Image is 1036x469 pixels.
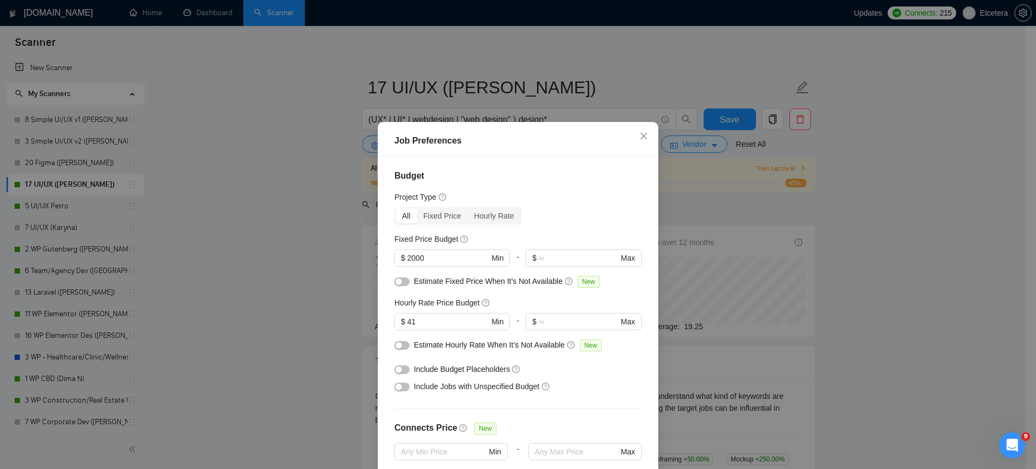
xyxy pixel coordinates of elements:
[639,132,648,140] span: close
[394,191,437,203] h5: Project Type
[396,208,417,223] div: All
[629,122,658,151] button: Close
[621,252,635,264] span: Max
[459,424,468,432] span: question-circle
[532,252,536,264] span: $
[460,235,469,243] span: question-circle
[578,276,599,288] span: New
[468,208,521,223] div: Hourly Rate
[474,423,496,434] span: New
[394,134,642,147] div: Job Preferences
[567,341,576,349] span: question-circle
[492,316,504,328] span: Min
[401,316,405,328] span: $
[401,252,405,264] span: $
[394,422,457,434] h4: Connects Price
[542,382,550,391] span: question-circle
[510,313,526,339] div: -
[394,169,642,182] h4: Budget
[999,432,1025,458] iframe: Intercom live chat
[407,316,489,328] input: 0
[539,252,618,264] input: ∞
[565,277,574,286] span: question-circle
[532,316,536,328] span: $
[492,252,504,264] span: Min
[512,365,521,373] span: question-circle
[414,277,563,286] span: Estimate Fixed Price When It’s Not Available
[539,316,618,328] input: ∞
[394,233,458,245] h5: Fixed Price Budget
[489,446,501,458] span: Min
[414,341,565,349] span: Estimate Hourly Rate When It’s Not Available
[401,446,487,458] input: Any Min Price
[414,365,510,373] span: Include Budget Placeholders
[482,298,490,307] span: question-circle
[580,339,602,351] span: New
[621,446,635,458] span: Max
[414,382,540,391] span: Include Jobs with Unspecified Budget
[417,208,468,223] div: Fixed Price
[535,446,618,458] input: Any Max Price
[510,249,526,275] div: -
[394,297,480,309] h5: Hourly Rate Price Budget
[439,193,447,201] span: question-circle
[621,316,635,328] span: Max
[1021,432,1030,441] span: 9
[407,252,489,264] input: 0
